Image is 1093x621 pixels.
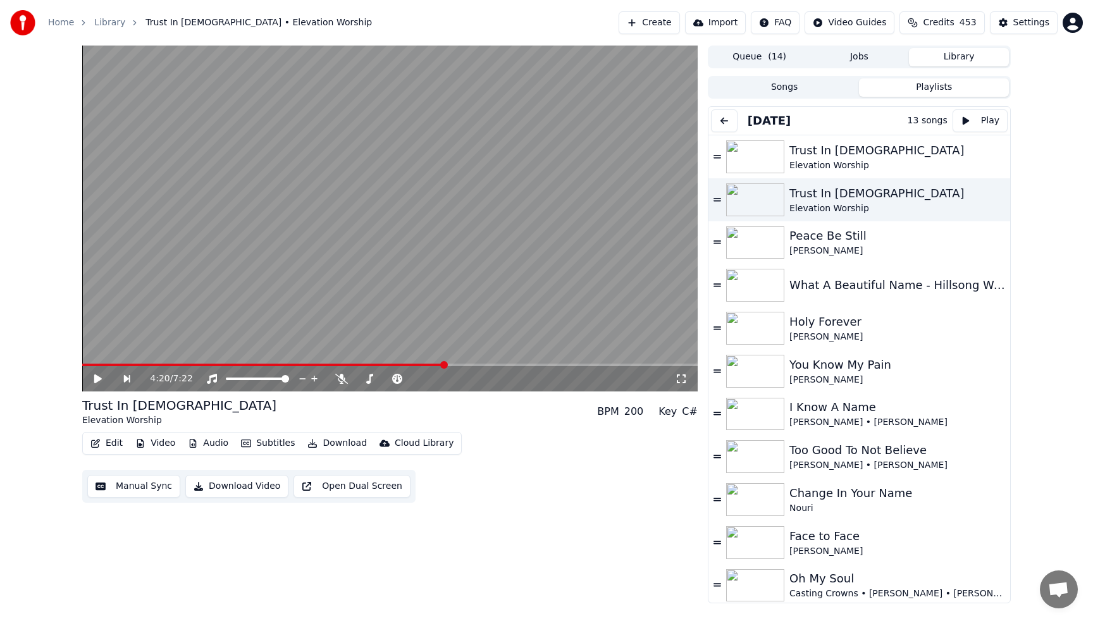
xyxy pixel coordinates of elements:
[302,434,372,452] button: Download
[789,398,1005,416] div: I Know A Name
[710,78,860,97] button: Songs
[960,16,977,29] span: 453
[82,414,276,427] div: Elevation Worship
[810,48,910,66] button: Jobs
[789,374,1005,386] div: [PERSON_NAME]
[395,437,454,450] div: Cloud Library
[94,16,125,29] a: Library
[768,51,786,63] span: ( 14 )
[859,78,1009,97] button: Playlists
[710,48,810,66] button: Queue
[789,313,1005,331] div: Holy Forever
[183,434,233,452] button: Audio
[48,16,372,29] nav: breadcrumb
[789,570,1005,587] div: Oh My Soul
[624,404,644,419] div: 200
[789,227,1005,245] div: Peace Be Still
[990,11,1058,34] button: Settings
[789,159,1005,172] div: Elevation Worship
[789,587,1005,600] div: Casting Crowns • [PERSON_NAME] • [PERSON_NAME]
[48,16,74,29] a: Home
[789,502,1005,515] div: Nouri
[658,404,677,419] div: Key
[789,527,1005,545] div: Face to Face
[899,11,984,34] button: Credits453
[743,112,796,130] button: [DATE]
[789,276,1005,294] div: What A Beautiful Name - Hillsong Worship
[909,48,1009,66] button: Library
[789,202,1005,215] div: Elevation Worship
[173,372,192,385] span: 7:22
[789,484,1005,502] div: Change In Your Name
[923,16,954,29] span: Credits
[685,11,746,34] button: Import
[682,404,698,419] div: C#
[150,372,180,385] div: /
[130,434,180,452] button: Video
[789,441,1005,459] div: Too Good To Not Believe
[619,11,680,34] button: Create
[805,11,894,34] button: Video Guides
[789,245,1005,257] div: [PERSON_NAME]
[789,545,1005,558] div: [PERSON_NAME]
[150,372,170,385] span: 4:20
[789,356,1005,374] div: You Know My Pain
[789,416,1005,429] div: [PERSON_NAME] • [PERSON_NAME]
[1013,16,1049,29] div: Settings
[789,331,1005,343] div: [PERSON_NAME]
[236,434,300,452] button: Subtitles
[751,11,800,34] button: FAQ
[145,16,372,29] span: Trust In [DEMOGRAPHIC_DATA] • Elevation Worship
[789,142,1005,159] div: Trust In [DEMOGRAPHIC_DATA]
[293,475,411,498] button: Open Dual Screen
[82,397,276,414] div: Trust In [DEMOGRAPHIC_DATA]
[908,114,948,127] div: 13 songs
[789,459,1005,472] div: [PERSON_NAME] • [PERSON_NAME]
[185,475,288,498] button: Download Video
[597,404,619,419] div: BPM
[789,185,1005,202] div: Trust In [DEMOGRAPHIC_DATA]
[85,434,128,452] button: Edit
[10,10,35,35] img: youka
[87,475,180,498] button: Manual Sync
[953,109,1008,132] button: Play
[1040,570,1078,608] div: Open chat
